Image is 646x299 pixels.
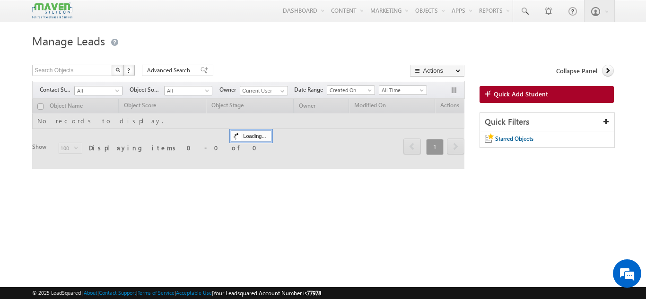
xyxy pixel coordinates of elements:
span: Starred Objects [495,135,533,142]
span: Created On [327,86,372,94]
a: Created On [327,85,375,95]
span: All [75,86,120,95]
a: Quick Add Student [480,86,614,103]
div: Quick Filters [480,113,614,131]
a: All [164,86,212,95]
span: © 2025 LeadSquared | | | | | [32,289,321,298]
span: Owner [219,85,240,94]
input: Type to Search [240,86,288,95]
a: Contact Support [99,290,136,296]
a: All [74,86,122,95]
span: Collapse Panel [556,67,597,75]
img: Custom Logo [32,2,72,19]
button: Actions [410,65,464,77]
a: Terms of Service [138,290,175,296]
a: All Time [379,85,427,95]
a: Show All Items [275,86,287,96]
span: Object Source [130,85,164,94]
span: 77978 [307,290,321,297]
span: Quick Add Student [494,90,548,98]
span: ? [127,66,131,74]
span: Manage Leads [32,33,105,48]
span: All Time [379,86,424,94]
a: About [84,290,97,296]
div: Loading... [231,130,271,142]
span: Advanced Search [147,66,193,75]
a: Acceptable Use [176,290,212,296]
span: Your Leadsquared Account Number is [213,290,321,297]
button: ? [123,65,135,76]
img: Search [115,68,120,72]
span: All [165,86,210,95]
span: Contact Stage [40,85,74,94]
span: Date Range [294,85,327,94]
